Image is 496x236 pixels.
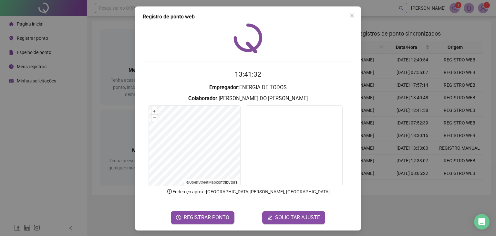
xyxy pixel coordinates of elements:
span: SOLICITAR AJUSTE [275,214,320,221]
p: Endereço aprox. : [GEOGRAPHIC_DATA][PERSON_NAME], [GEOGRAPHIC_DATA] [143,188,353,195]
button: Close [347,10,357,21]
strong: Empregador [209,84,238,91]
div: Open Intercom Messenger [474,214,490,230]
span: REGISTRAR PONTO [184,214,229,221]
span: clock-circle [176,215,181,220]
button: + [151,108,158,114]
span: edit [267,215,273,220]
button: REGISTRAR PONTO [171,211,234,224]
strong: Colaborador [188,95,217,102]
time: 13:41:32 [235,70,261,78]
span: info-circle [167,188,172,194]
span: close [349,13,355,18]
li: © contributors. [186,180,238,185]
img: QRPoint [233,23,263,53]
button: – [151,115,158,121]
h3: : ENERGIA DE TODOS [143,83,353,92]
a: OpenStreetMap [189,180,216,185]
h3: : [PERSON_NAME] DO [PERSON_NAME] [143,94,353,103]
div: Registro de ponto web [143,13,353,21]
button: editSOLICITAR AJUSTE [262,211,325,224]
